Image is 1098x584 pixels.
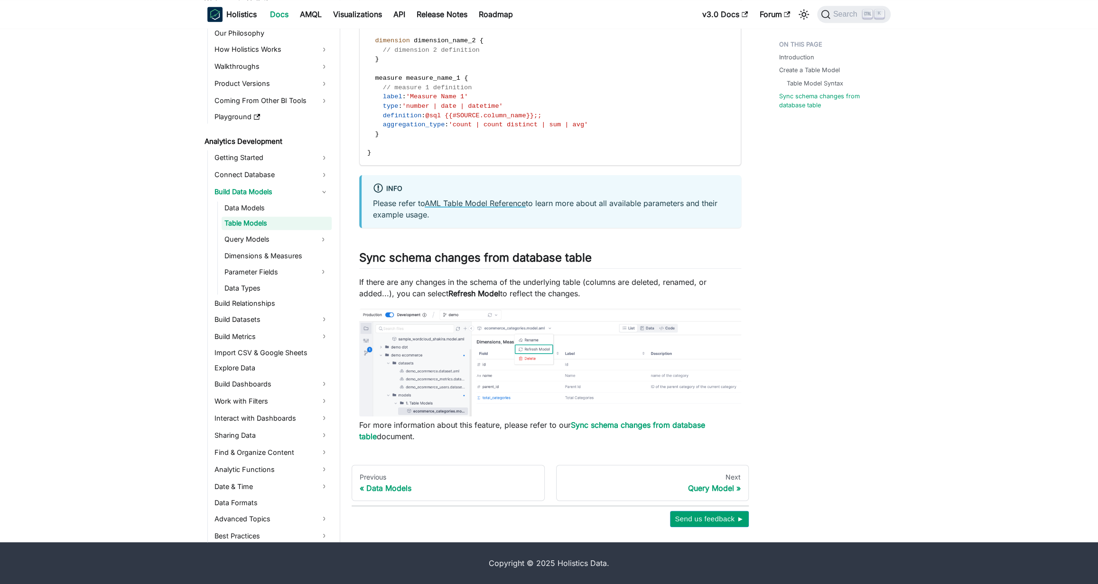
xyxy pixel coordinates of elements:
[264,7,294,22] a: Docs
[411,7,473,22] a: Release Notes
[222,264,315,279] a: Parameter Fields
[406,75,460,82] span: measure_name_1
[360,473,537,481] div: Previous
[564,473,741,481] div: Next
[675,513,744,525] span: Send us feedback ►
[373,198,730,220] p: Please refer to to learn more about all available parameters and their example usage.
[448,121,588,128] span: 'count | count distinct | sum | avg'
[830,10,863,19] span: Search
[212,427,332,443] a: Sharing Data
[212,93,332,108] a: Coming From Other BI Tools
[480,37,484,44] span: {
[375,37,409,44] span: dimension
[222,281,332,294] a: Data Types
[670,511,749,527] button: Send us feedback ►
[373,183,730,195] div: info
[207,7,257,22] a: HolisticsHolistics
[212,76,332,91] a: Product Versions
[222,201,332,215] a: Data Models
[779,53,814,62] a: Introduction
[212,479,332,494] a: Date & Time
[359,251,741,269] h2: Sync schema changes from database table
[473,7,519,22] a: Roadmap
[212,511,332,526] a: Advanced Topics
[564,483,741,493] div: Query Model
[212,444,332,460] a: Find & Organize Content
[212,184,332,199] a: Build Data Models
[406,93,468,100] span: 'Measure Name 1'
[375,75,402,82] span: measure
[359,276,741,299] p: If there are any changes in the schema of the underlying table (columns are deleted, renamed, or ...
[222,249,332,262] a: Dimensions & Measures
[425,198,526,208] a: AML Table Model Reference
[375,131,379,138] span: }
[212,27,332,40] a: Our Philosophy
[697,7,754,22] a: v3.0 Docs
[222,217,332,230] a: Table Models
[212,42,332,57] a: How Holistics Works
[207,7,223,22] img: Holistics
[796,7,811,22] button: Switch between dark and light mode (currently light mode)
[779,66,840,75] a: Create a Table Model
[212,393,332,408] a: Work with Filters
[383,112,422,119] span: definition
[222,232,315,247] a: Query Models
[556,465,749,501] a: NextQuery Model
[398,103,402,110] span: :
[212,361,332,374] a: Explore Data
[754,7,796,22] a: Forum
[212,311,332,327] a: Build Datasets
[360,483,537,493] div: Data Models
[779,92,885,110] a: Sync schema changes from database table
[315,232,332,247] button: Expand sidebar category 'Query Models'
[402,93,406,100] span: :
[212,167,332,182] a: Connect Database
[315,264,332,279] button: Expand sidebar category 'Parameter Fields'
[212,496,332,509] a: Data Formats
[212,59,332,74] a: Walkthroughs
[212,528,332,543] a: Best Practices
[294,7,327,22] a: AMQL
[212,110,332,123] a: Playground
[212,410,332,425] a: Interact with Dashboards
[383,84,472,91] span: // measure 1 definition
[445,121,448,128] span: :
[359,419,741,442] p: For more information about this feature, please refer to our document.
[383,47,480,54] span: // dimension 2 definition
[448,289,500,298] strong: Refresh Model
[212,376,332,391] a: Build Dashboards
[226,9,257,20] b: Holistics
[202,135,332,148] a: Analytics Development
[352,465,545,501] a: PreviousData Models
[212,462,332,477] a: Analytic Functions
[212,296,332,310] a: Build Relationships
[247,557,851,569] div: Copyright © 2025 Holistics Data.
[425,112,541,119] span: @sql {{#SOURCE.column_name}};;
[402,103,502,110] span: 'number | date | datetime'
[875,9,884,18] kbd: K
[421,112,425,119] span: :
[383,103,399,110] span: type
[414,37,476,44] span: dimension_name_2
[388,7,411,22] a: API
[212,329,332,344] a: Build Metrics
[367,149,371,156] span: }
[787,79,843,88] a: Table Model Syntax
[383,93,402,100] span: label
[212,346,332,359] a: Import CSV & Google Sheets
[464,75,468,82] span: {
[212,150,332,165] a: Getting Started
[375,56,379,63] span: }
[383,121,445,128] span: aggregation_type
[817,6,891,23] button: Search (Ctrl+K)
[327,7,388,22] a: Visualizations
[352,465,749,501] nav: Docs pages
